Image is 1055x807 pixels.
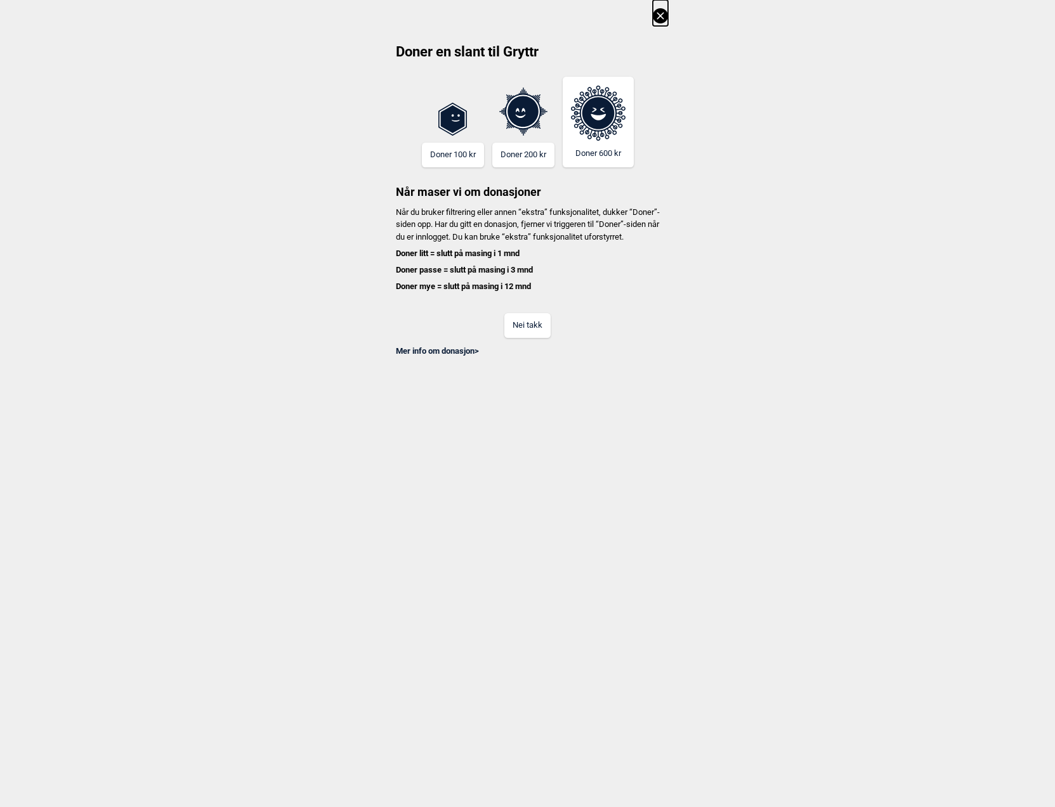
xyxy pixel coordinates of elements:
button: Doner 200 kr [492,143,554,167]
p: Når du bruker filtrering eller annen “ekstra” funksjonalitet, dukker “Doner”-siden opp. Har du gi... [388,206,668,293]
button: Nei takk [504,313,551,338]
button: Doner 100 kr [422,143,484,167]
b: Doner passe = slutt på masing i 3 mnd [396,265,533,274]
h3: Når maser vi om donasjoner [388,167,668,200]
button: Doner 600 kr [563,77,634,167]
b: Doner mye = slutt på masing i 12 mnd [396,281,531,291]
a: Mer info om donasjon> [396,346,479,356]
h2: Doner en slant til Gryttr [388,42,668,70]
b: Doner litt = slutt på masing i 1 mnd [396,249,520,258]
